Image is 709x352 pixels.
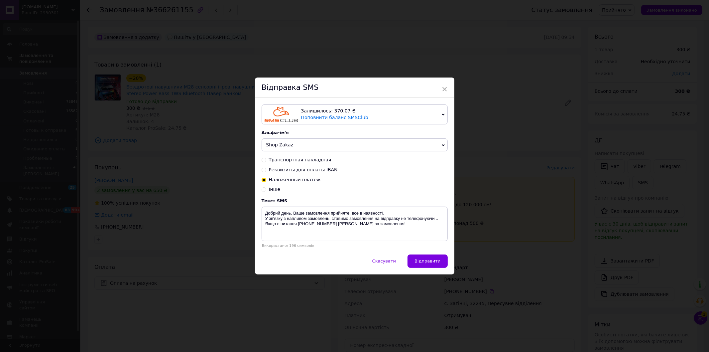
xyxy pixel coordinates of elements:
span: Реквизиты для оплаты IBAN [269,167,338,172]
span: Інше [269,187,281,192]
button: Відправити [408,255,447,268]
a: Поповнити баланс SMSClub [301,115,368,120]
button: Скасувати [365,255,403,268]
div: Відправка SMS [255,78,454,98]
span: Shop Zakaz [266,142,294,147]
div: Текст SMS [262,198,448,203]
span: Скасувати [372,259,396,264]
span: × [442,84,448,95]
div: Залишилось: 370.07 ₴ [301,108,439,114]
textarea: Добрий день. Ваше замовлення прийняте, все в наявності. У зв'язку з напливом замовлень, ставимо з... [262,207,448,241]
div: Використано: 196 символів [262,244,448,248]
span: Альфа-ім'я [262,130,289,135]
span: Відправити [414,259,440,264]
span: Транспортная накладная [269,157,331,162]
span: Наложенный платеж [269,177,321,182]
